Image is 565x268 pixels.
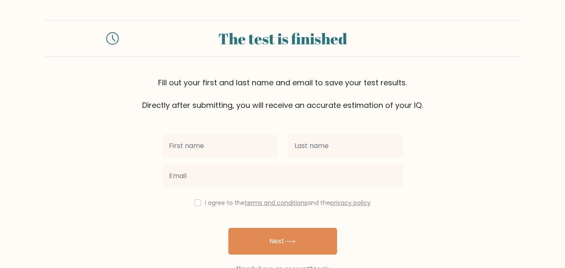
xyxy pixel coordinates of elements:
div: The test is finished [129,27,437,50]
a: terms and conditions [245,199,307,207]
label: I agree to the and the [205,199,371,207]
input: First name [162,134,278,158]
a: privacy policy [330,199,371,207]
button: Next [228,228,337,255]
input: Last name [288,134,403,158]
input: Email [162,164,403,188]
div: Fill out your first and last name and email to save your test results. Directly after submitting,... [44,77,521,111]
